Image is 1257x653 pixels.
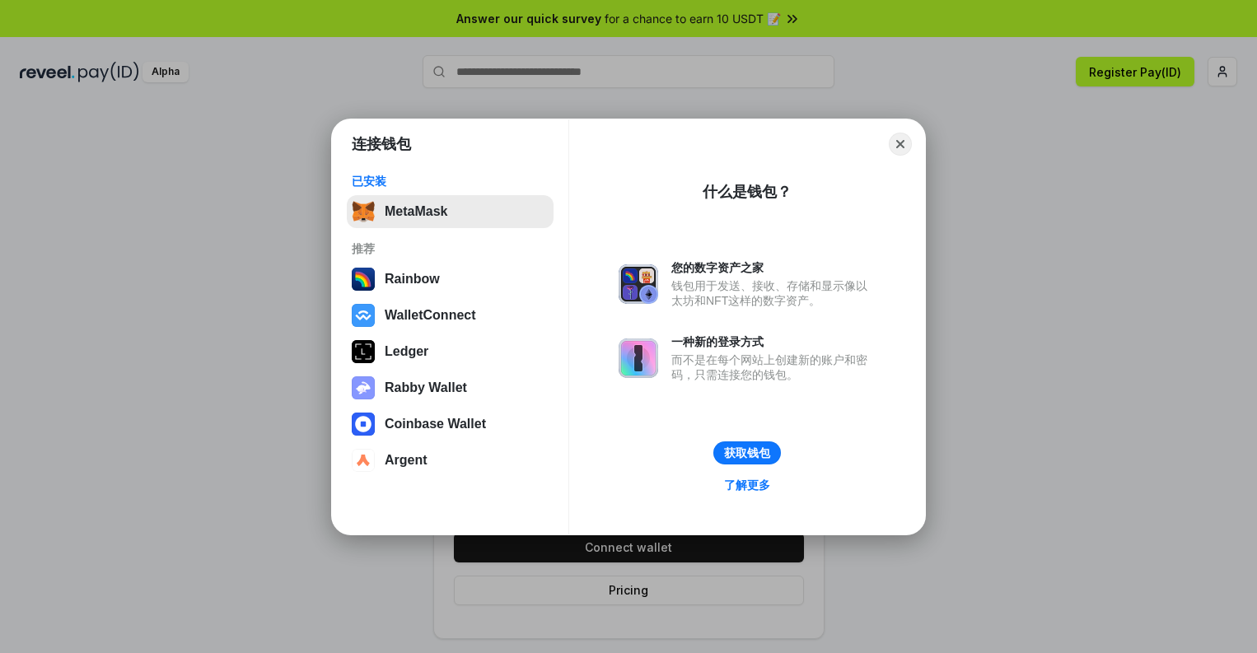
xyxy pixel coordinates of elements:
button: Rabby Wallet [347,371,554,404]
img: svg+xml,%3Csvg%20fill%3D%22none%22%20height%3D%2233%22%20viewBox%3D%220%200%2035%2033%22%20width%... [352,200,375,223]
div: WalletConnect [385,308,476,323]
div: 您的数字资产之家 [671,260,876,275]
img: svg+xml,%3Csvg%20xmlns%3D%22http%3A%2F%2Fwww.w3.org%2F2000%2Fsvg%22%20fill%3D%22none%22%20viewBox... [619,338,658,378]
img: svg+xml,%3Csvg%20width%3D%2228%22%20height%3D%2228%22%20viewBox%3D%220%200%2028%2028%22%20fill%3D... [352,449,375,472]
div: 获取钱包 [724,445,770,460]
button: Coinbase Wallet [347,408,554,441]
div: MetaMask [385,204,447,219]
div: Ledger [385,344,428,359]
h1: 连接钱包 [352,134,411,154]
div: 了解更多 [724,478,770,492]
div: Argent [385,453,428,468]
button: Close [889,133,912,156]
div: Rainbow [385,272,440,287]
div: 而不是在每个网站上创建新的账户和密码，只需连接您的钱包。 [671,352,876,382]
img: svg+xml,%3Csvg%20width%3D%2228%22%20height%3D%2228%22%20viewBox%3D%220%200%2028%2028%22%20fill%3D... [352,304,375,327]
a: 了解更多 [714,474,780,496]
div: 什么是钱包？ [703,182,792,202]
button: Rainbow [347,263,554,296]
img: svg+xml,%3Csvg%20xmlns%3D%22http%3A%2F%2Fwww.w3.org%2F2000%2Fsvg%22%20fill%3D%22none%22%20viewBox... [619,264,658,304]
img: svg+xml,%3Csvg%20width%3D%2228%22%20height%3D%2228%22%20viewBox%3D%220%200%2028%2028%22%20fill%3D... [352,413,375,436]
img: svg+xml,%3Csvg%20width%3D%22120%22%20height%3D%22120%22%20viewBox%3D%220%200%20120%20120%22%20fil... [352,268,375,291]
div: 已安装 [352,174,549,189]
div: 一种新的登录方式 [671,334,876,349]
img: svg+xml,%3Csvg%20xmlns%3D%22http%3A%2F%2Fwww.w3.org%2F2000%2Fsvg%22%20fill%3D%22none%22%20viewBox... [352,376,375,399]
button: MetaMask [347,195,554,228]
div: Coinbase Wallet [385,417,486,431]
button: Ledger [347,335,554,368]
div: 钱包用于发送、接收、存储和显示像以太坊和NFT这样的数字资产。 [671,278,876,308]
button: Argent [347,444,554,477]
div: 推荐 [352,241,549,256]
button: 获取钱包 [713,441,781,464]
button: WalletConnect [347,299,554,332]
img: svg+xml,%3Csvg%20xmlns%3D%22http%3A%2F%2Fwww.w3.org%2F2000%2Fsvg%22%20width%3D%2228%22%20height%3... [352,340,375,363]
div: Rabby Wallet [385,380,467,395]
